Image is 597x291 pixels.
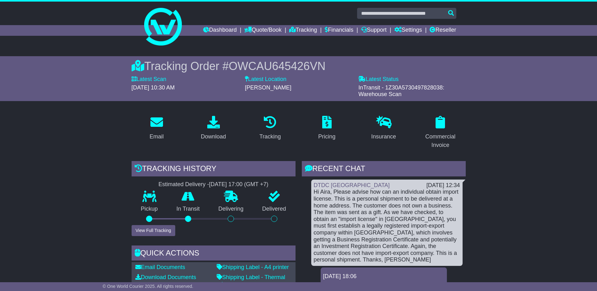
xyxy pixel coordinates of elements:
[253,206,296,213] p: Delivered
[132,59,466,73] div: Tracking Order #
[201,132,226,141] div: Download
[314,114,339,143] a: Pricing
[135,264,185,270] a: Email Documents
[217,264,289,270] a: Shipping Label - A4 printer
[302,161,466,178] div: RECENT CHAT
[314,182,390,188] a: DTDC [GEOGRAPHIC_DATA]
[132,84,175,91] span: [DATE] 10:30 AM
[132,206,167,213] p: Pickup
[197,114,230,143] a: Download
[430,25,456,36] a: Reseller
[419,132,462,149] div: Commercial Invoice
[132,245,296,262] div: Quick Actions
[135,274,196,280] a: Download Documents
[132,225,175,236] button: View Full Tracking
[289,25,317,36] a: Tracking
[361,25,387,36] a: Support
[149,132,164,141] div: Email
[244,25,281,36] a: Quote/Book
[132,161,296,178] div: Tracking history
[229,60,325,73] span: OWCAU645426VN
[132,76,166,83] label: Latest Scan
[255,114,285,143] a: Tracking
[209,206,253,213] p: Delivering
[209,181,269,188] div: [DATE] 17:00 (GMT +7)
[394,25,422,36] a: Settings
[358,84,444,98] span: InTransit - 1Z30A5730497828038: Warehouse Scan
[217,274,285,287] a: Shipping Label - Thermal printer
[103,284,193,289] span: © One World Courier 2025. All rights reserved.
[426,182,460,189] div: [DATE] 12:34
[323,273,444,280] div: [DATE] 18:06
[259,132,281,141] div: Tracking
[371,132,396,141] div: Insurance
[203,25,237,36] a: Dashboard
[325,25,353,36] a: Financials
[145,114,168,143] a: Email
[358,76,399,83] label: Latest Status
[245,76,286,83] label: Latest Location
[132,181,296,188] div: Estimated Delivery -
[314,189,460,263] div: Hi Aira, Please advise how can an individual obtain import license. This is a personal shipment t...
[318,132,335,141] div: Pricing
[245,84,291,91] span: [PERSON_NAME]
[367,114,400,143] a: Insurance
[167,206,209,213] p: In Transit
[415,114,466,152] a: Commercial Invoice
